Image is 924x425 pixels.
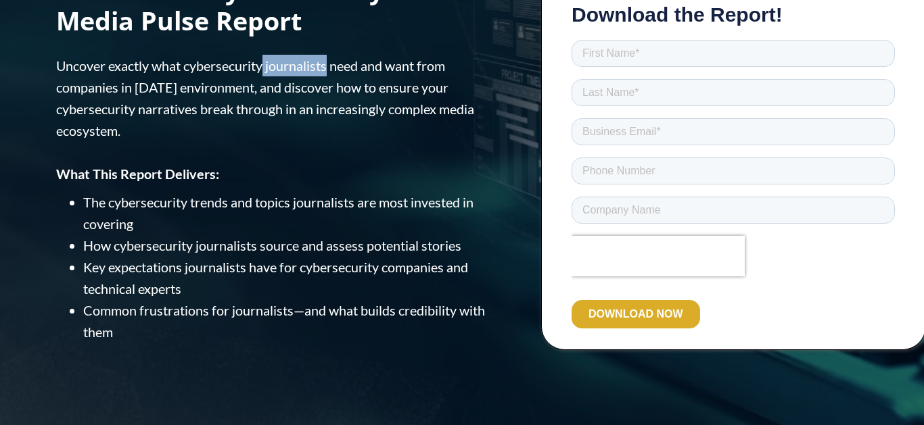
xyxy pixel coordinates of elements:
[56,166,219,182] strong: What This Report Delivers:
[56,57,474,139] span: Uncover exactly what cybersecurity journalists need and want from companies in [DATE] environment...
[83,259,468,297] span: Key expectations journalists have for cybersecurity companies and technical experts
[572,3,895,341] iframe: Form 0
[83,302,485,340] span: Common frustrations for journalists—and what builds credibility with them
[83,237,461,253] span: How cybersecurity journalists source and assess potential stories
[83,194,473,232] span: The cybersecurity trends and topics journalists are most invested in covering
